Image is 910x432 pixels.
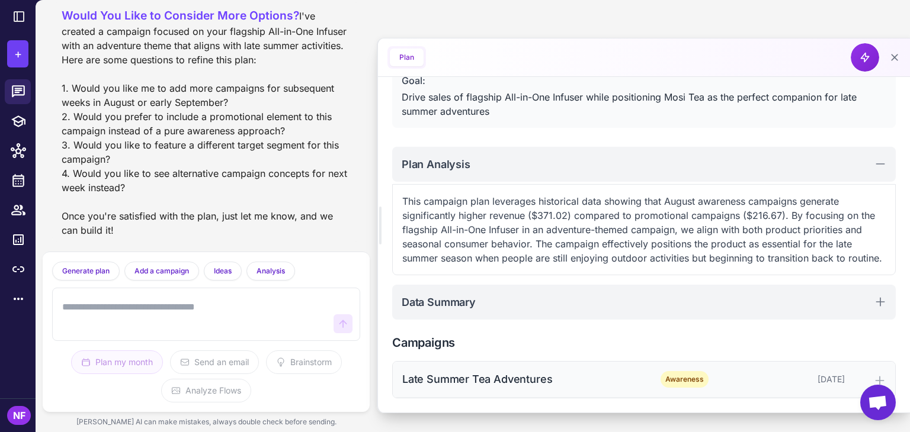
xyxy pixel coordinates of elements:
button: Analysis [246,262,295,281]
button: Plan [390,49,424,66]
span: + [14,45,22,63]
button: Send an email [170,350,259,374]
div: NF [7,406,31,425]
h2: Campaigns [392,334,896,352]
div: Goal: [402,73,886,88]
a: Open chat [860,385,896,420]
button: + [7,40,28,67]
div: [DATE] [728,373,845,386]
button: Analyze Flows [161,379,251,402]
span: Awareness [661,371,709,388]
h2: Plan Analysis [402,156,470,172]
div: Drive sales of flagship All-in-One Infuser while positioning Mosi Tea as the perfect companion fo... [402,90,886,118]
span: Generate plan [62,266,110,276]
button: Brainstorm [266,350,342,374]
h2: Data Summary [402,294,476,310]
button: Add a campaign [124,262,199,281]
button: Plan my month [71,350,163,374]
button: Generate plan [52,262,120,281]
p: This campaign plan leverages historical data showing that August awareness campaigns generate sig... [402,194,886,265]
span: Analysis [257,266,285,276]
span: Would You Like to Consider More Options? [62,8,299,22]
span: Ideas [214,266,232,276]
div: I've created a campaign focused on your flagship All-in-One Infuser with an adventure theme that ... [62,7,351,237]
span: Add a campaign [134,266,189,276]
button: Ideas [204,262,242,281]
div: Late Summer Tea Adventures [402,371,642,387]
div: [PERSON_NAME] AI can make mistakes, always double check before sending. [43,412,370,432]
